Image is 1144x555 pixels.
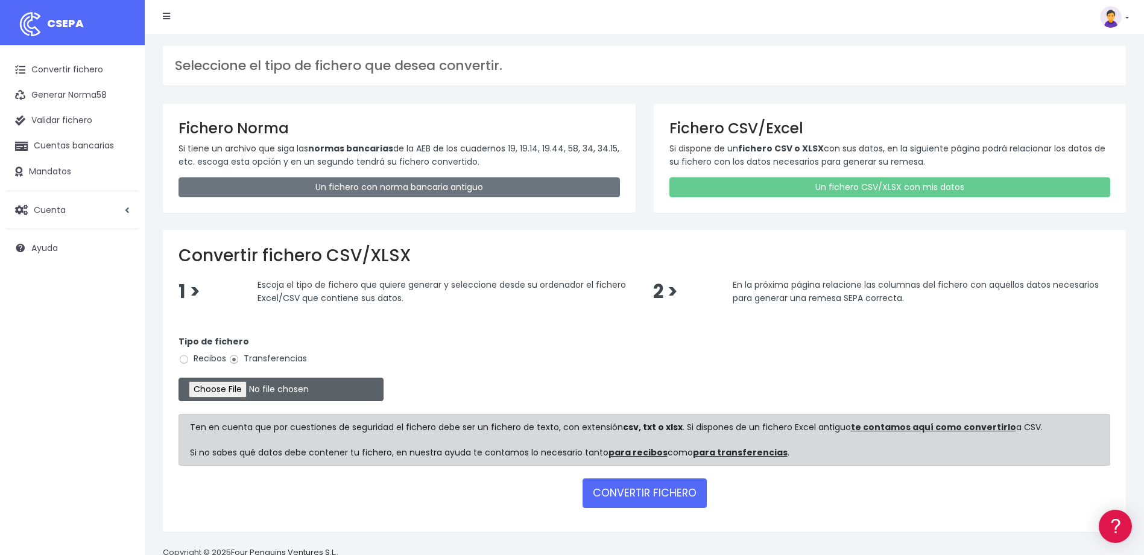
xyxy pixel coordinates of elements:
span: Escoja el tipo de fichero que quiere generar y seleccione desde su ordenador el fichero Excel/CSV... [258,279,626,304]
label: Recibos [179,352,226,365]
h3: Fichero CSV/Excel [669,119,1111,137]
a: Mandatos [6,159,139,185]
span: CSEPA [47,16,84,31]
img: profile [1100,6,1122,28]
h2: Convertir fichero CSV/XLSX [179,246,1110,266]
button: Contáctanos [12,323,229,344]
a: Validar fichero [6,108,139,133]
a: Generar Norma58 [6,83,139,108]
a: Cuenta [6,197,139,223]
a: Convertir fichero [6,57,139,83]
a: General [12,259,229,277]
p: Si tiene un archivo que siga las de la AEB de los cuadernos 19, 19.14, 19.44, 58, 34, 34.15, etc.... [179,142,620,169]
a: Problemas habituales [12,171,229,190]
label: Transferencias [229,352,307,365]
span: En la próxima página relacione las columnas del fichero con aquellos datos necesarios para genera... [733,279,1099,304]
a: Formatos [12,153,229,171]
span: Ayuda [31,242,58,254]
strong: Tipo de fichero [179,335,249,347]
a: para recibos [608,446,668,458]
strong: fichero CSV o XLSX [738,142,824,154]
div: Convertir ficheros [12,133,229,145]
a: Perfiles de empresas [12,209,229,227]
div: Información general [12,84,229,95]
div: Ten en cuenta que por cuestiones de seguridad el fichero debe ser un fichero de texto, con extens... [179,414,1110,466]
a: Cuentas bancarias [6,133,139,159]
a: Un fichero CSV/XLSX con mis datos [669,177,1111,197]
p: Si dispone de un con sus datos, en la siguiente página podrá relacionar los datos de su fichero c... [669,142,1111,169]
a: para transferencias [693,446,788,458]
strong: csv, txt o xlsx [623,421,683,433]
h3: Fichero Norma [179,119,620,137]
a: API [12,308,229,327]
div: Programadores [12,290,229,301]
a: Información general [12,103,229,121]
button: CONVERTIR FICHERO [583,478,707,507]
a: Un fichero con norma bancaria antiguo [179,177,620,197]
a: POWERED BY ENCHANT [166,347,232,359]
span: 2 > [653,279,678,305]
a: Videotutoriales [12,190,229,209]
img: logo [15,9,45,39]
strong: normas bancarias [308,142,393,154]
a: te contamos aquí como convertirlo [851,421,1016,433]
div: Facturación [12,239,229,251]
span: Cuenta [34,203,66,215]
a: Ayuda [6,235,139,261]
h3: Seleccione el tipo de fichero que desea convertir. [175,58,1114,74]
span: 1 > [179,279,200,305]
